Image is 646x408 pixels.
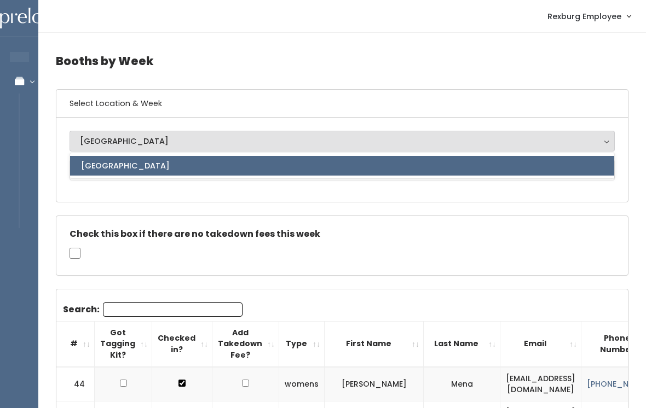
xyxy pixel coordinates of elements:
[81,160,170,172] span: [GEOGRAPHIC_DATA]
[152,321,212,366] th: Checked in?: activate to sort column ascending
[103,302,243,317] input: Search:
[95,321,152,366] th: Got Tagging Kit?: activate to sort column ascending
[56,46,628,76] h4: Booths by Week
[70,229,615,239] h5: Check this box if there are no takedown fees this week
[56,90,628,118] h6: Select Location & Week
[70,131,615,151] button: [GEOGRAPHIC_DATA]
[424,321,500,366] th: Last Name: activate to sort column ascending
[325,367,424,401] td: [PERSON_NAME]
[500,321,581,366] th: Email: activate to sort column ascending
[537,4,642,28] a: Rexburg Employee
[63,302,243,317] label: Search:
[325,321,424,366] th: First Name: activate to sort column ascending
[56,367,95,401] td: 44
[56,321,95,366] th: #: activate to sort column ascending
[279,321,325,366] th: Type: activate to sort column ascending
[500,367,581,401] td: [EMAIL_ADDRESS][DOMAIN_NAME]
[80,135,604,147] div: [GEOGRAPHIC_DATA]
[424,367,500,401] td: Mena
[212,321,279,366] th: Add Takedown Fee?: activate to sort column ascending
[279,367,325,401] td: womens
[547,10,621,22] span: Rexburg Employee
